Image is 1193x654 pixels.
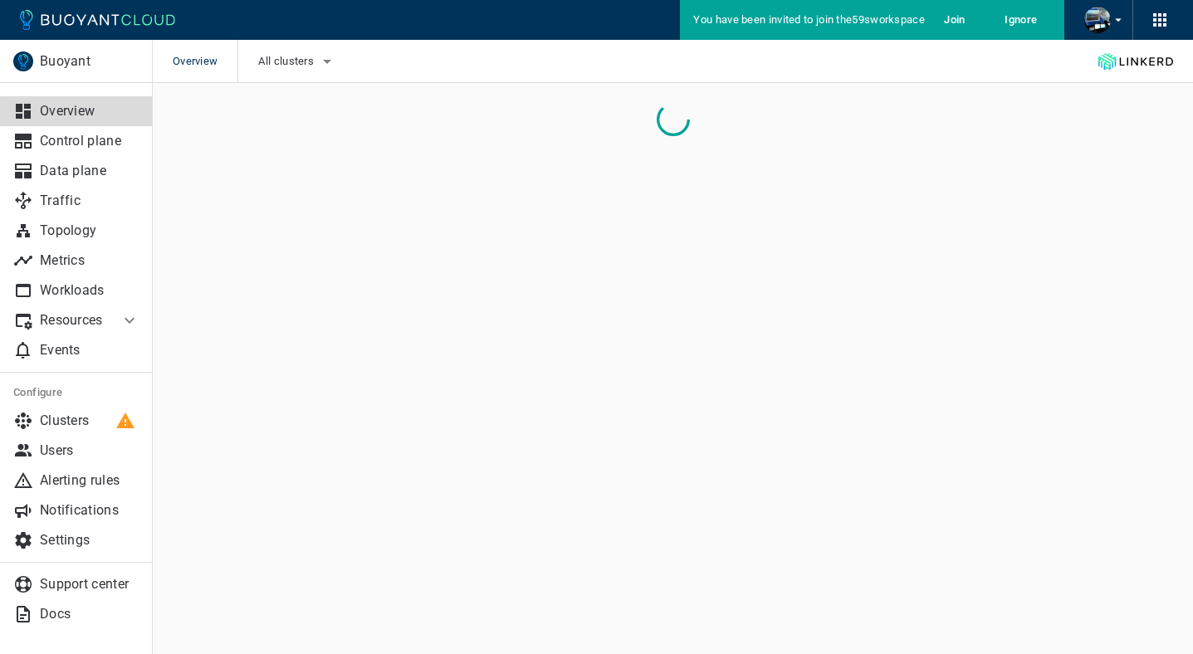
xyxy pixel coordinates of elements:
h5: Join [944,13,966,27]
span: Overview [173,40,237,83]
h5: Ignore [1005,13,1037,27]
p: Overview [40,103,139,120]
p: Settings [40,532,139,549]
p: Metrics [40,252,139,269]
p: Alerting rules [40,472,139,489]
button: Ignore [995,7,1048,32]
span: You have been invited to join the 59s workspace [693,13,925,27]
button: All clusters [258,49,337,74]
p: Notifications [40,502,139,519]
button: Join [928,7,981,32]
h5: Configure [13,386,139,399]
p: Workloads [40,282,139,299]
p: Support center [40,576,139,593]
p: Buoyant [40,53,139,70]
p: Traffic [40,193,139,209]
img: Andrew Seigner [1084,7,1111,33]
p: Resources [40,312,106,329]
p: Topology [40,222,139,239]
p: Data plane [40,163,139,179]
p: Events [40,342,139,359]
p: Docs [40,606,139,622]
p: Control plane [40,133,139,149]
p: Clusters [40,412,139,429]
span: All clusters [258,55,317,68]
p: Users [40,442,139,459]
img: Buoyant [13,51,33,71]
